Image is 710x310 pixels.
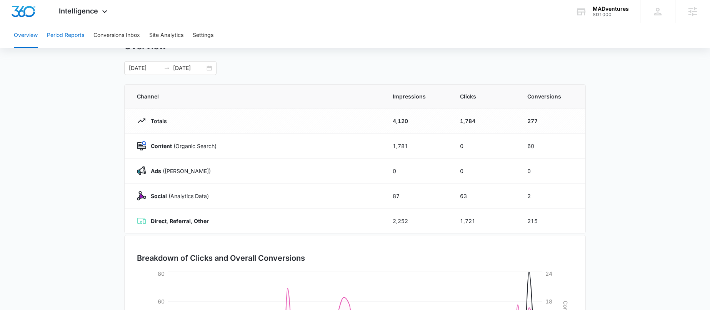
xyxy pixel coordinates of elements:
[460,92,509,100] span: Clicks
[146,192,209,200] p: (Analytics Data)
[137,92,374,100] span: Channel
[137,166,146,175] img: Ads
[383,208,451,233] td: 2,252
[146,142,217,150] p: (Organic Search)
[146,167,211,175] p: ([PERSON_NAME])
[383,108,451,133] td: 4,120
[451,158,518,183] td: 0
[129,64,161,72] input: Start date
[151,168,161,174] strong: Ads
[383,133,451,158] td: 1,781
[151,143,172,149] strong: Content
[593,12,629,17] div: account id
[518,133,585,158] td: 60
[137,252,305,264] h3: Breakdown of Clicks and Overall Conversions
[158,298,165,305] tspan: 60
[383,158,451,183] td: 0
[518,183,585,208] td: 2
[47,23,84,48] button: Period Reports
[137,191,146,200] img: Social
[383,183,451,208] td: 87
[158,270,165,277] tspan: 80
[164,65,170,71] span: swap-right
[393,92,442,100] span: Impressions
[151,218,209,224] strong: Direct, Referral, Other
[518,208,585,233] td: 215
[451,133,518,158] td: 0
[149,23,183,48] button: Site Analytics
[518,158,585,183] td: 0
[137,141,146,150] img: Content
[451,183,518,208] td: 63
[151,193,167,199] strong: Social
[545,270,552,277] tspan: 24
[527,92,573,100] span: Conversions
[173,64,205,72] input: End date
[93,23,140,48] button: Conversions Inbox
[545,298,552,305] tspan: 18
[451,208,518,233] td: 1,721
[593,6,629,12] div: account name
[146,117,167,125] p: Totals
[14,23,38,48] button: Overview
[193,23,213,48] button: Settings
[164,65,170,71] span: to
[451,108,518,133] td: 1,784
[59,7,98,15] span: Intelligence
[518,108,585,133] td: 277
